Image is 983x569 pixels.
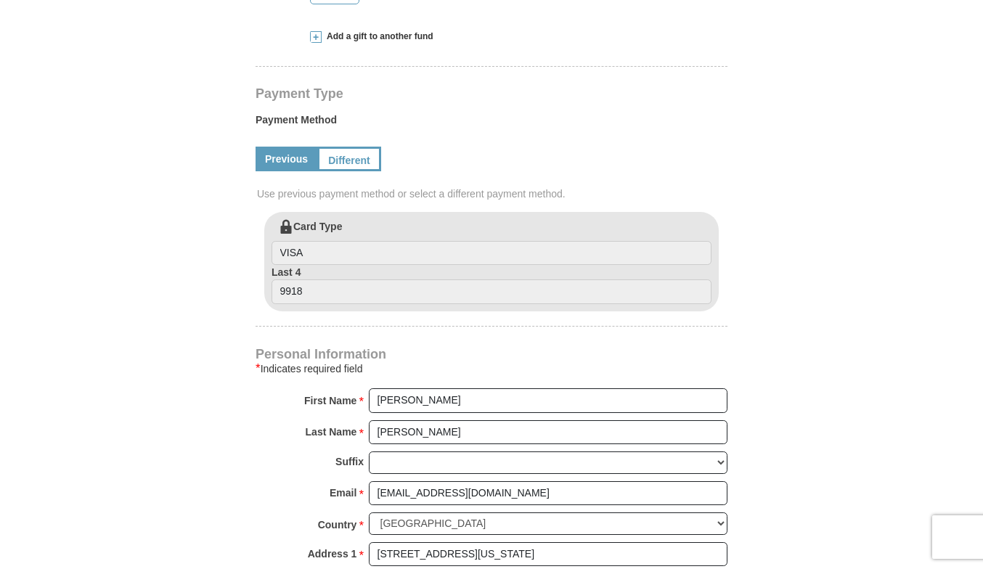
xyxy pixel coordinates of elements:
strong: Last Name [306,422,357,442]
input: Card Type [272,241,711,266]
strong: Address 1 [308,544,357,564]
h4: Personal Information [256,348,727,360]
label: Payment Method [256,112,727,134]
input: Last 4 [272,279,711,304]
h4: Payment Type [256,88,727,99]
span: Add a gift to another fund [322,30,433,43]
strong: Country [318,515,357,535]
strong: Email [330,483,356,503]
strong: Suffix [335,451,364,472]
strong: First Name [304,390,356,411]
div: Indicates required field [256,360,727,377]
span: Use previous payment method or select a different payment method. [257,187,729,201]
a: Different [317,147,381,171]
label: Card Type [272,219,711,266]
a: Previous [256,147,317,171]
label: Last 4 [272,265,711,304]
